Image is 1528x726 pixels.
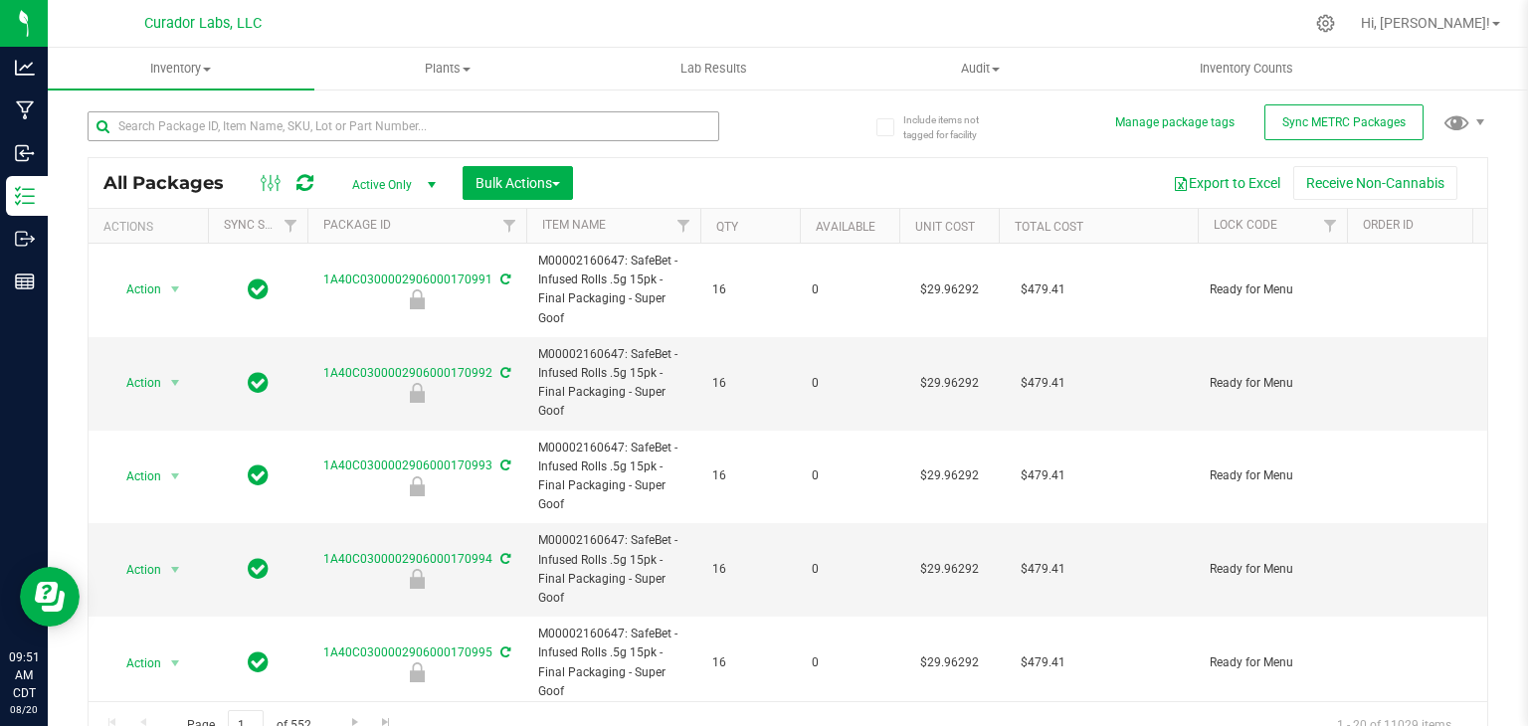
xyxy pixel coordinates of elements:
span: Curador Labs, LLC [144,15,262,32]
button: Bulk Actions [463,166,573,200]
td: $29.96292 [899,523,999,617]
div: Ready for Menu [304,569,529,589]
span: $479.41 [1011,275,1075,304]
span: M00002160647: SafeBet - Infused Rolls .5g 15pk - Final Packaging - Super Goof [538,345,688,422]
span: Ready for Menu [1210,653,1335,672]
span: $479.41 [1011,555,1075,584]
span: Bulk Actions [476,175,560,191]
span: M00002160647: SafeBet - Infused Rolls .5g 15pk - Final Packaging - Super Goof [538,531,688,608]
div: Manage settings [1313,14,1338,33]
a: Qty [716,220,738,234]
button: Export to Excel [1160,166,1293,200]
span: Action [108,369,162,397]
button: Sync METRC Packages [1264,104,1424,140]
span: M00002160647: SafeBet - Infused Rolls .5g 15pk - Final Packaging - Super Goof [538,439,688,515]
span: select [163,369,188,397]
span: Ready for Menu [1210,280,1335,299]
span: In Sync [248,369,269,397]
div: Ready for Menu [304,476,529,496]
inline-svg: Inbound [15,143,35,163]
button: Receive Non-Cannabis [1293,166,1457,200]
a: Audit [847,48,1113,90]
span: $479.41 [1011,369,1075,398]
inline-svg: Manufacturing [15,100,35,120]
a: 1A40C0300002906000170991 [323,272,492,286]
a: Filter [1463,209,1496,243]
a: Filter [1314,209,1347,243]
a: Item Name [542,218,606,232]
div: Actions [103,220,200,234]
a: 1A40C0300002906000170993 [323,458,492,472]
a: Inventory Counts [1113,48,1380,90]
span: Sync from Compliance System [497,645,510,659]
span: 0 [812,280,887,299]
a: 1A40C0300002906000170995 [323,645,492,659]
span: In Sync [248,275,269,303]
span: 0 [812,653,887,672]
span: 16 [712,466,788,485]
span: 0 [812,560,887,579]
a: Package ID [323,218,391,232]
a: Total Cost [1015,220,1083,234]
span: Lab Results [654,60,774,78]
div: Ready for Menu [304,289,529,309]
a: Available [816,220,875,234]
span: Action [108,649,162,677]
td: $29.96292 [899,244,999,337]
a: Filter [275,209,307,243]
a: Order Id [1363,218,1414,232]
iframe: Resource center [20,567,80,627]
inline-svg: Outbound [15,229,35,249]
span: select [163,556,188,584]
span: 16 [712,280,788,299]
a: 1A40C0300002906000170994 [323,552,492,566]
a: Plants [314,48,581,90]
a: Filter [668,209,700,243]
p: 09:51 AM CDT [9,648,39,702]
span: 0 [812,466,887,485]
span: Sync from Compliance System [497,366,510,380]
span: Hi, [PERSON_NAME]! [1361,15,1490,31]
input: Search Package ID, Item Name, SKU, Lot or Part Number... [88,111,719,141]
inline-svg: Inventory [15,186,35,206]
td: $29.96292 [899,337,999,431]
span: All Packages [103,172,244,194]
a: Sync Status [224,218,300,232]
inline-svg: Analytics [15,58,35,78]
span: 16 [712,560,788,579]
div: Ready for Menu [304,662,529,682]
span: In Sync [248,555,269,583]
span: Plants [315,60,580,78]
span: Action [108,556,162,584]
a: Filter [493,209,526,243]
span: Ready for Menu [1210,374,1335,393]
span: Action [108,462,162,490]
span: Inventory Counts [1173,60,1320,78]
span: Action [108,275,162,303]
span: Ready for Menu [1210,560,1335,579]
a: Lab Results [581,48,848,90]
span: Sync METRC Packages [1282,115,1406,129]
span: Inventory [48,60,314,78]
span: M00002160647: SafeBet - Infused Rolls .5g 15pk - Final Packaging - Super Goof [538,252,688,328]
span: Sync from Compliance System [497,552,510,566]
td: $29.96292 [899,431,999,524]
span: $479.41 [1011,461,1075,490]
span: Sync from Compliance System [497,272,510,286]
span: Audit [848,60,1112,78]
span: select [163,275,188,303]
a: 1A40C0300002906000170992 [323,366,492,380]
span: 16 [712,374,788,393]
a: Unit Cost [915,220,975,234]
span: select [163,462,188,490]
p: 08/20 [9,702,39,717]
span: In Sync [248,461,269,489]
span: Include items not tagged for facility [903,112,1003,142]
td: $29.96292 [899,617,999,710]
span: 0 [812,374,887,393]
span: $479.41 [1011,648,1075,677]
button: Manage package tags [1115,114,1235,131]
div: Ready for Menu [304,383,529,403]
span: In Sync [248,648,269,676]
inline-svg: Reports [15,272,35,291]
